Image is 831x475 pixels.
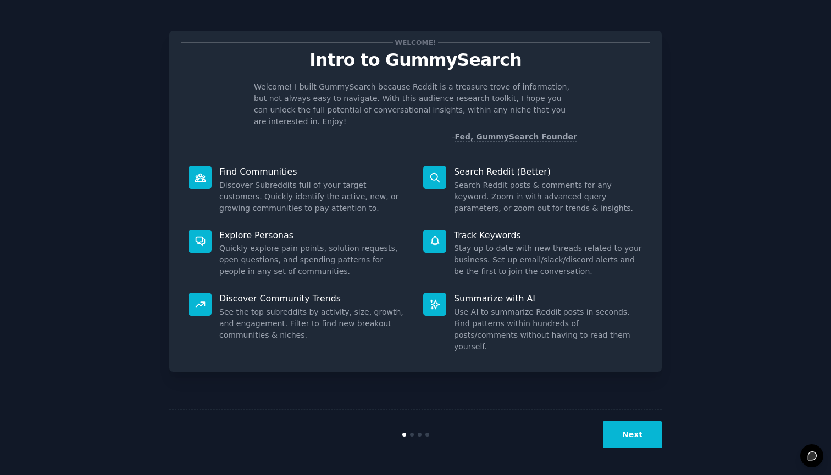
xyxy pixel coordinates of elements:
p: Intro to GummySearch [181,51,650,70]
dd: Search Reddit posts & comments for any keyword. Zoom in with advanced query parameters, or zoom o... [454,180,642,214]
a: Fed, GummySearch Founder [455,132,577,142]
p: Discover Community Trends [219,293,408,304]
p: Track Keywords [454,230,642,241]
p: Explore Personas [219,230,408,241]
dd: Discover Subreddits full of your target customers. Quickly identify the active, new, or growing c... [219,180,408,214]
p: Summarize with AI [454,293,642,304]
dd: Stay up to date with new threads related to your business. Set up email/slack/discord alerts and ... [454,243,642,277]
dd: Use AI to summarize Reddit posts in seconds. Find patterns within hundreds of posts/comments with... [454,306,642,353]
span: Welcome! [393,37,438,48]
div: - [452,131,577,143]
p: Find Communities [219,166,408,177]
button: Next [603,421,662,448]
dd: See the top subreddits by activity, size, growth, and engagement. Filter to find new breakout com... [219,306,408,341]
p: Search Reddit (Better) [454,166,642,177]
dd: Quickly explore pain points, solution requests, open questions, and spending patterns for people ... [219,243,408,277]
p: Welcome! I built GummySearch because Reddit is a treasure trove of information, but not always ea... [254,81,577,127]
